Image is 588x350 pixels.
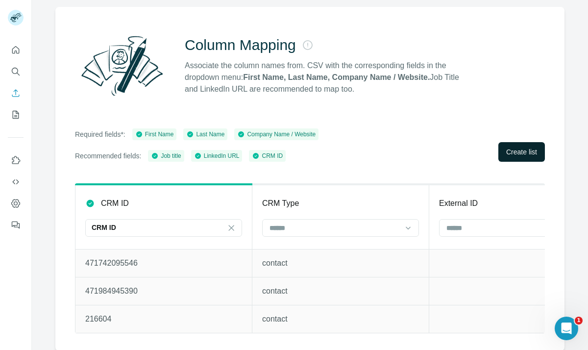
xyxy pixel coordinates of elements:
[8,41,24,59] button: Quick start
[262,285,419,297] p: contact
[85,285,242,297] p: 471984945390
[151,151,181,160] div: Job title
[237,130,316,139] div: Company Name / Website
[75,151,141,161] p: Recommended fields:
[75,30,169,101] img: Surfe Illustration - Column Mapping
[85,257,242,269] p: 471742095546
[8,106,24,124] button: My lists
[8,84,24,102] button: Enrich CSV
[135,130,174,139] div: First Name
[8,195,24,212] button: Dashboard
[555,317,578,340] iframe: Intercom live chat
[101,198,129,209] p: CRM ID
[252,151,283,160] div: CRM ID
[498,142,545,162] button: Create list
[75,129,125,139] p: Required fields*:
[262,198,299,209] p: CRM Type
[262,257,419,269] p: contact
[8,216,24,234] button: Feedback
[194,151,240,160] div: LinkedIn URL
[85,313,242,325] p: 216604
[8,173,24,191] button: Use Surfe API
[262,313,419,325] p: contact
[439,198,478,209] p: External ID
[185,36,296,54] h2: Column Mapping
[243,73,430,81] strong: First Name, Last Name, Company Name / Website.
[506,147,537,157] span: Create list
[8,63,24,80] button: Search
[92,223,116,232] p: CRM ID
[185,60,468,95] p: Associate the column names from. CSV with the corresponding fields in the dropdown menu: Job Titl...
[575,317,583,325] span: 1
[186,130,224,139] div: Last Name
[8,151,24,169] button: Use Surfe on LinkedIn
